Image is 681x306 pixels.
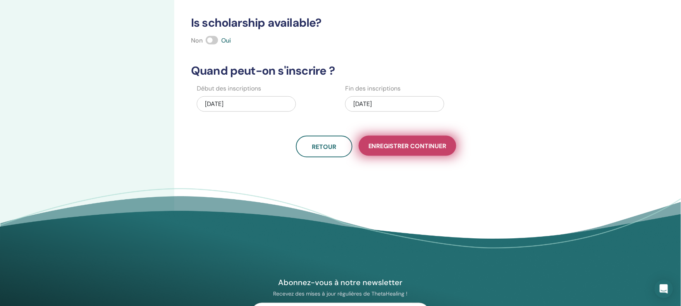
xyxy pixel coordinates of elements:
span: Enregistrer continuer [368,142,447,150]
div: Open Intercom Messenger [655,280,673,298]
button: Enregistrer continuer [359,136,456,156]
p: Recevez des mises à jour régulières de ThetaHealing ! [251,291,430,297]
button: Retour [296,136,353,157]
label: Fin des inscriptions [345,84,401,93]
label: Début des inscriptions [197,84,261,93]
h3: Quand peut-on s'inscrire ? [186,64,566,78]
span: Retour [312,143,336,151]
h4: Abonnez-vous à notre newsletter [251,278,430,288]
div: [DATE] [345,96,444,112]
span: Oui [221,36,231,44]
h3: Is scholarship available? [186,16,566,30]
div: [DATE] [197,96,296,112]
span: Non [191,36,203,44]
